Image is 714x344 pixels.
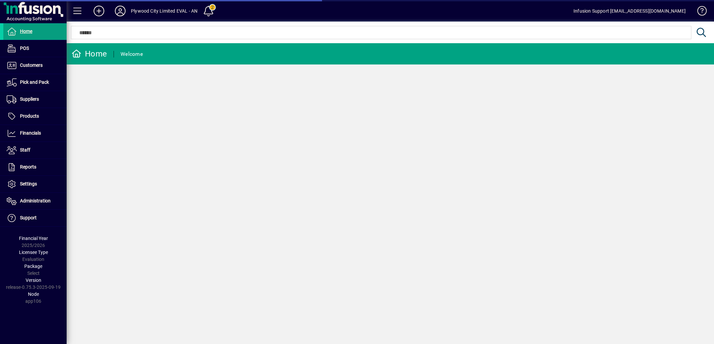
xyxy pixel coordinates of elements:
[573,6,686,16] div: Infusion Support [EMAIL_ADDRESS][DOMAIN_NAME]
[20,79,49,85] span: Pick and Pack
[3,57,67,74] a: Customers
[20,96,39,102] span: Suppliers
[19,236,48,241] span: Financial Year
[20,198,51,203] span: Administration
[3,40,67,57] a: POS
[3,210,67,226] a: Support
[20,215,37,220] span: Support
[3,176,67,192] a: Settings
[131,6,197,16] div: Plywood City Limited EVAL - AN
[110,5,131,17] button: Profile
[28,291,39,297] span: Node
[19,250,48,255] span: Licensee Type
[3,193,67,209] a: Administration
[20,164,36,170] span: Reports
[20,62,43,68] span: Customers
[3,91,67,108] a: Suppliers
[20,29,32,34] span: Home
[3,108,67,125] a: Products
[3,125,67,142] a: Financials
[121,49,143,59] div: Welcome
[24,264,42,269] span: Package
[3,74,67,91] a: Pick and Pack
[692,1,706,23] a: Knowledge Base
[20,147,30,153] span: Staff
[20,46,29,51] span: POS
[20,181,37,186] span: Settings
[3,142,67,159] a: Staff
[3,159,67,175] a: Reports
[26,278,41,283] span: Version
[20,113,39,119] span: Products
[20,130,41,136] span: Financials
[72,49,107,59] div: Home
[88,5,110,17] button: Add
